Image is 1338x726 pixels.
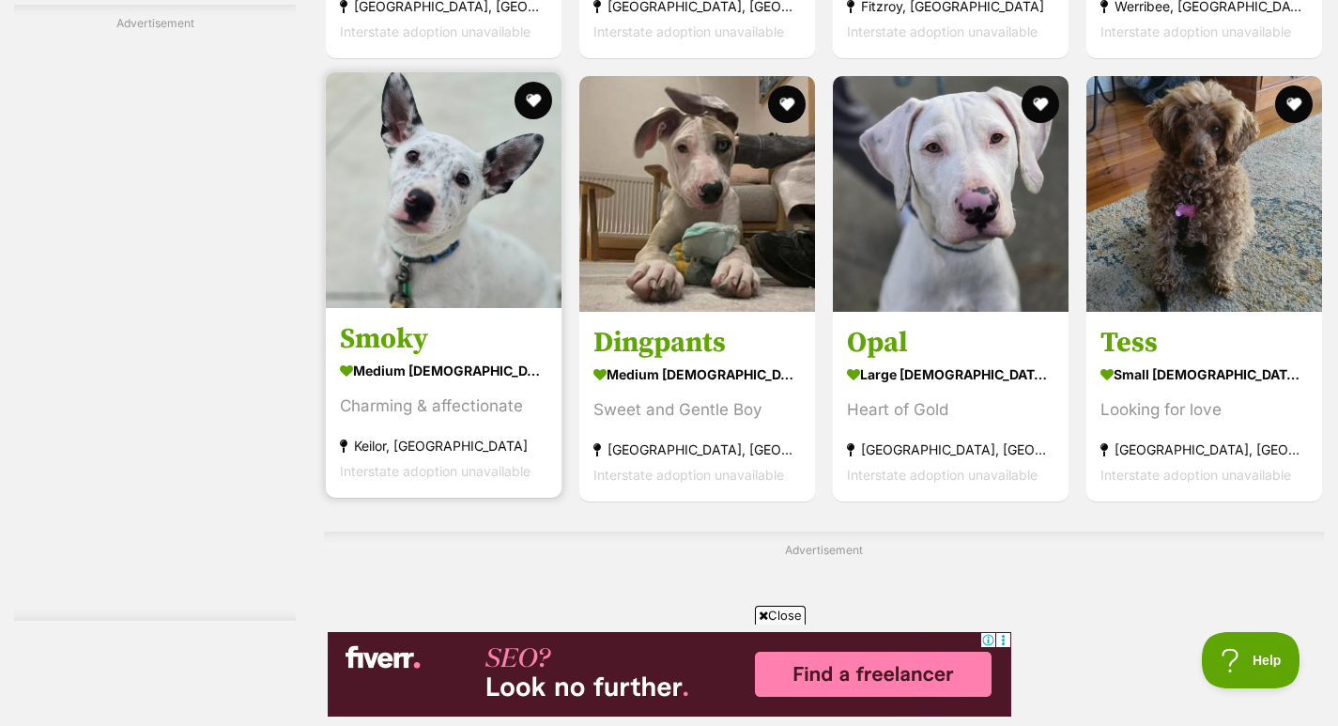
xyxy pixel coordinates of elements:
img: Tess - Poodle (Toy) Dog [1086,76,1322,312]
span: Interstate adoption unavailable [1100,467,1291,483]
span: Interstate adoption unavailable [847,467,1038,483]
div: Advertisement [14,5,296,622]
div: Sweet and Gentle Boy [593,397,801,423]
strong: medium [DEMOGRAPHIC_DATA] Dog [593,361,801,388]
strong: large [DEMOGRAPHIC_DATA] Dog [847,361,1054,388]
span: Close [755,606,806,625]
span: Interstate adoption unavailable [593,23,784,39]
span: Interstate adoption unavailable [340,463,531,479]
iframe: Advertisement [328,632,1011,717]
button: favourite [1022,85,1059,123]
button: favourite [768,85,806,123]
div: Heart of Gold [847,397,1054,423]
a: Dingpants medium [DEMOGRAPHIC_DATA] Dog Sweet and Gentle Boy [GEOGRAPHIC_DATA], [GEOGRAPHIC_DATA]... [579,311,815,502]
img: Opal - Great Dane Dog [833,76,1069,312]
div: Charming & affectionate [340,394,547,419]
strong: [GEOGRAPHIC_DATA], [GEOGRAPHIC_DATA] [1100,437,1308,462]
span: Interstate adoption unavailable [593,467,784,483]
img: Dingpants - Whippet Dog [579,76,815,312]
strong: [GEOGRAPHIC_DATA], [GEOGRAPHIC_DATA] [593,437,801,462]
h3: Tess [1100,325,1308,361]
div: Looking for love [1100,397,1308,423]
a: Tess small [DEMOGRAPHIC_DATA] Dog Looking for love [GEOGRAPHIC_DATA], [GEOGRAPHIC_DATA] Interstat... [1086,311,1322,502]
strong: medium [DEMOGRAPHIC_DATA] Dog [340,357,547,384]
iframe: Advertisement [14,39,296,603]
img: Smoky - Australian Cattle Dog [326,72,561,308]
a: Opal large [DEMOGRAPHIC_DATA] Dog Heart of Gold [GEOGRAPHIC_DATA], [GEOGRAPHIC_DATA] Interstate a... [833,311,1069,502]
strong: small [DEMOGRAPHIC_DATA] Dog [1100,361,1308,388]
a: Smoky medium [DEMOGRAPHIC_DATA] Dog Charming & affectionate Keilor, [GEOGRAPHIC_DATA] Interstate ... [326,307,561,498]
span: Interstate adoption unavailable [847,23,1038,39]
h3: Dingpants [593,325,801,361]
span: Interstate adoption unavailable [340,23,531,39]
iframe: Help Scout Beacon - Open [1202,632,1300,688]
h3: Smoky [340,321,547,357]
span: Interstate adoption unavailable [1100,23,1291,39]
h3: Opal [847,325,1054,361]
strong: Keilor, [GEOGRAPHIC_DATA] [340,433,547,458]
strong: [GEOGRAPHIC_DATA], [GEOGRAPHIC_DATA] [847,437,1054,462]
button: favourite [1275,85,1313,123]
button: favourite [515,82,552,119]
